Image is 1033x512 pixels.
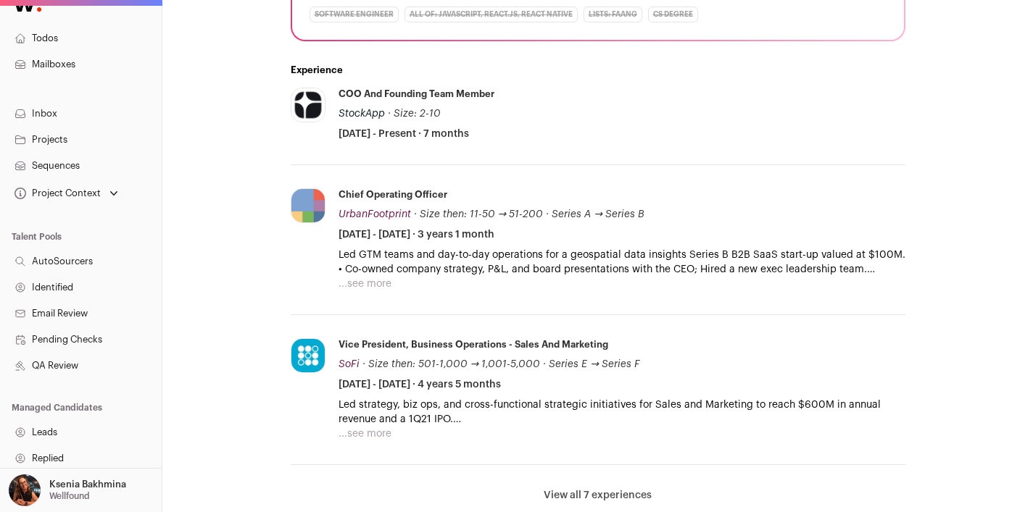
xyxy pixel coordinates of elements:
img: 13968079-medium_jpg [9,474,41,506]
img: edea3224f489481cfa4f28db5701491420f17de81af8a4acba581c2363eeb547.jpg [291,339,325,372]
div: Vice President, Business Operations - Sales and Marketing [339,338,608,351]
span: StockApp [339,109,385,119]
span: [DATE] - Present · 7 months [339,127,469,141]
p: • Co-owned company strategy, P&L, and board presentations with the CEO; Hired a new exec leadersh... [339,262,905,277]
button: Open dropdown [6,474,129,506]
button: ...see more [339,277,391,291]
div: All of: JavaScript, React.js, React Native [405,7,578,22]
div: CS degree [648,7,698,22]
span: · Size then: 501-1,000 → 1,001-5,000 [362,359,541,369]
span: · [543,357,546,372]
span: UrbanFootprint [339,209,411,219]
div: COO and Founding Team Member [339,88,494,101]
img: db810021feda98abc8578189ab48e47ad3198bbdcdcdfa8f512475c17f1f90bc.jpg [291,88,325,122]
span: Series A → Series B [552,209,644,219]
span: · Size: 2-10 [388,109,441,119]
span: [DATE] - [DATE] · 4 years 5 months [339,377,501,392]
span: Series E → Series F [549,359,640,369]
button: View all 7 experiences [544,488,652,503]
p: Led GTM teams and day-to-day operations for a geospatial data insights Series B B2B SaaS start-up... [339,248,905,262]
img: 67f26272d25205902d6a42407a53c78362ee5017c6bcbc480fe71b77b36b6ef9.jpg [291,189,325,222]
span: · [546,207,549,222]
button: Open dropdown [12,183,121,203]
h2: Experience [291,64,905,76]
p: Led strategy, biz ops, and cross-functional strategic initiatives for Sales and Marketing to reac... [339,398,905,427]
p: Wellfound [49,490,90,502]
span: · Size then: 11-50 → 51-200 [414,209,544,219]
div: Lists: FAANG [584,7,642,22]
span: SoFi [339,359,360,369]
div: Chief Operating Officer [339,188,447,201]
button: ...see more [339,427,391,441]
div: Software Engineer [310,7,399,22]
span: [DATE] - [DATE] · 3 years 1 month [339,227,494,242]
div: Project Context [12,188,101,199]
p: Ksenia Bakhmina [49,479,126,490]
